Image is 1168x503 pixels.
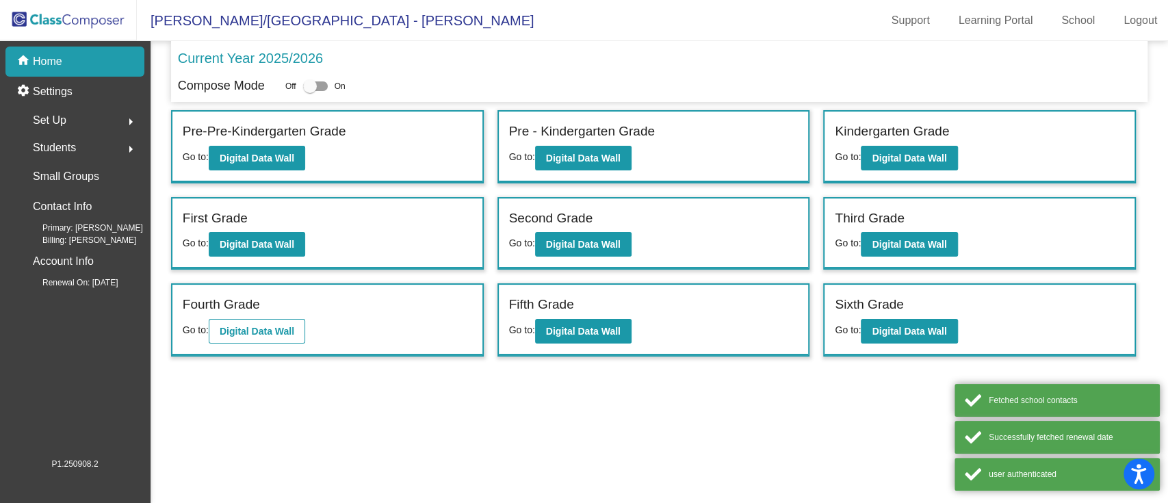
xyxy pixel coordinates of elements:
div: user authenticated [989,468,1150,480]
b: Digital Data Wall [872,326,946,337]
span: Go to: [183,237,209,248]
a: Learning Portal [948,10,1044,31]
span: Set Up [33,111,66,130]
b: Digital Data Wall [872,239,946,250]
button: Digital Data Wall [209,319,305,344]
span: Go to: [509,237,535,248]
span: Go to: [509,151,535,162]
b: Digital Data Wall [220,153,294,164]
button: Digital Data Wall [209,232,305,257]
button: Digital Data Wall [861,319,957,344]
label: Fourth Grade [183,295,260,315]
p: Settings [33,83,73,100]
div: Successfully fetched renewal date [989,431,1150,443]
button: Digital Data Wall [535,146,632,170]
label: Second Grade [509,209,593,229]
label: Kindergarten Grade [835,122,949,142]
span: Go to: [835,151,861,162]
label: Fifth Grade [509,295,574,315]
span: Go to: [183,324,209,335]
button: Digital Data Wall [535,232,632,257]
mat-icon: settings [16,83,33,100]
span: Go to: [509,324,535,335]
b: Digital Data Wall [220,239,294,250]
span: Students [33,138,76,157]
span: Renewal On: [DATE] [21,276,118,289]
span: Go to: [183,151,209,162]
mat-icon: home [16,53,33,70]
p: Compose Mode [178,77,265,95]
p: Account Info [33,252,94,271]
p: Current Year 2025/2026 [178,48,323,68]
button: Digital Data Wall [209,146,305,170]
button: Digital Data Wall [861,232,957,257]
p: Home [33,53,62,70]
button: Digital Data Wall [535,319,632,344]
span: [PERSON_NAME]/[GEOGRAPHIC_DATA] - [PERSON_NAME] [137,10,534,31]
p: Small Groups [33,167,99,186]
label: Pre - Kindergarten Grade [509,122,655,142]
label: First Grade [183,209,248,229]
b: Digital Data Wall [546,239,621,250]
label: Pre-Pre-Kindergarten Grade [183,122,346,142]
a: School [1050,10,1106,31]
b: Digital Data Wall [220,326,294,337]
span: On [335,80,346,92]
label: Sixth Grade [835,295,903,315]
mat-icon: arrow_right [122,114,139,130]
a: Logout [1113,10,1168,31]
b: Digital Data Wall [872,153,946,164]
mat-icon: arrow_right [122,141,139,157]
button: Digital Data Wall [861,146,957,170]
label: Third Grade [835,209,904,229]
div: Fetched school contacts [989,394,1150,407]
span: Primary: [PERSON_NAME] [21,222,143,234]
span: Off [285,80,296,92]
p: Contact Info [33,197,92,216]
a: Support [881,10,941,31]
b: Digital Data Wall [546,326,621,337]
span: Billing: [PERSON_NAME] [21,234,136,246]
span: Go to: [835,237,861,248]
b: Digital Data Wall [546,153,621,164]
span: Go to: [835,324,861,335]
